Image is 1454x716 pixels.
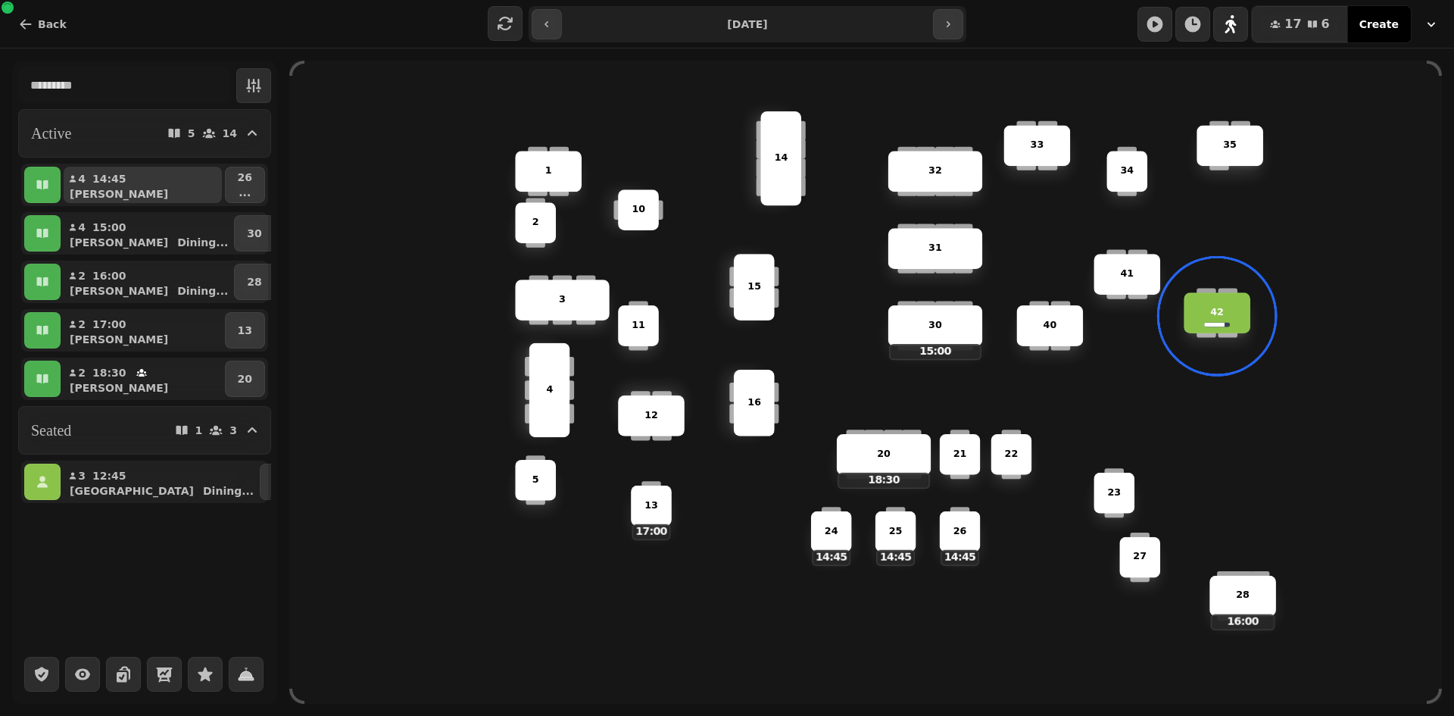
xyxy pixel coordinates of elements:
[234,215,274,252] button: 30
[225,312,265,349] button: 13
[92,220,126,235] p: 15:00
[70,235,168,250] p: [PERSON_NAME]
[953,524,967,539] p: 26
[247,274,261,289] p: 28
[77,468,86,483] p: 3
[92,468,126,483] p: 12:45
[77,317,86,332] p: 2
[238,170,252,185] p: 26
[891,345,981,358] p: 15:00
[1005,447,1019,461] p: 22
[70,283,168,299] p: [PERSON_NAME]
[1252,6,1347,42] button: 176
[64,167,222,203] button: 414:45[PERSON_NAME]
[1347,6,1411,42] button: Create
[953,447,967,461] p: 21
[70,483,194,499] p: [GEOGRAPHIC_DATA]
[747,396,761,410] p: 16
[928,164,942,178] p: 32
[64,215,231,252] button: 415:00[PERSON_NAME]Dining...
[225,361,265,397] button: 20
[64,464,257,500] button: 312:45[GEOGRAPHIC_DATA]Dining...
[813,551,850,564] p: 14:45
[1210,305,1224,320] p: 42
[6,9,79,39] button: Back
[229,425,237,436] p: 3
[1212,615,1274,629] p: 16:00
[92,171,126,186] p: 14:45
[1321,18,1330,30] span: 6
[31,420,71,441] h2: Seated
[1120,267,1134,281] p: 41
[1133,550,1147,564] p: 27
[632,318,645,333] p: 11
[559,292,566,307] p: 3
[77,268,86,283] p: 2
[31,123,71,144] h2: Active
[1044,318,1057,333] p: 40
[1223,138,1237,152] p: 35
[225,167,265,203] button: 26...
[1359,19,1399,30] span: Create
[92,317,126,332] p: 17:00
[247,226,261,241] p: 30
[238,371,252,386] p: 20
[1236,589,1250,603] p: 28
[1120,164,1134,178] p: 34
[234,264,274,300] button: 28
[177,283,228,299] p: Dining ...
[941,551,978,564] p: 14:45
[77,220,86,235] p: 4
[644,499,658,513] p: 13
[889,524,903,539] p: 25
[223,128,237,139] p: 14
[195,425,203,436] p: 1
[177,235,228,250] p: Dining ...
[77,365,86,380] p: 2
[18,406,271,455] button: Seated13
[64,312,222,349] button: 217:00[PERSON_NAME]
[70,332,168,347] p: [PERSON_NAME]
[928,241,942,255] p: 31
[77,171,86,186] p: 4
[64,264,231,300] button: 216:00[PERSON_NAME]Dining...
[928,318,942,333] p: 30
[260,464,300,500] button: 42
[825,524,838,539] p: 24
[1284,18,1301,30] span: 17
[632,202,645,217] p: 10
[18,109,271,158] button: Active514
[633,525,669,539] p: 17:00
[1031,138,1044,152] p: 33
[70,186,168,202] p: [PERSON_NAME]
[546,383,553,397] p: 4
[545,164,552,178] p: 1
[878,551,914,564] p: 14:45
[238,185,252,200] p: ...
[203,483,254,499] p: Dining ...
[644,408,658,423] p: 12
[188,128,195,139] p: 5
[38,19,67,30] span: Back
[532,215,539,230] p: 2
[238,323,252,338] p: 13
[64,361,222,397] button: 218:30[PERSON_NAME]
[70,380,168,396] p: [PERSON_NAME]
[1107,486,1121,500] p: 23
[92,365,126,380] p: 18:30
[839,474,929,487] p: 18:30
[532,473,539,487] p: 5
[747,280,761,294] p: 15
[774,151,788,165] p: 14
[877,447,891,461] p: 20
[92,268,126,283] p: 16:00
